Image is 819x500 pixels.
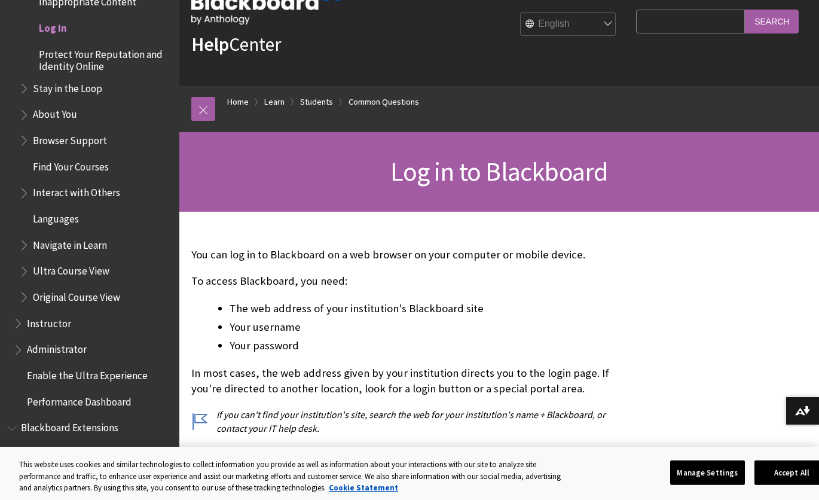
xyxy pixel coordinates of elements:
[33,183,120,199] span: Interact with Others
[300,94,333,109] a: Students
[27,313,71,330] span: Instructor
[390,155,607,188] span: Log in to Blackboard
[27,392,132,408] span: Performance Dashboard
[33,105,77,121] span: About You
[33,157,109,173] span: Find Your Courses
[21,418,118,434] span: Blackboard Extensions
[227,94,249,109] a: Home
[191,408,630,435] p: If you can't find your institution's site, search the web for your institution's name + Blackboar...
[33,261,109,278] span: Ultra Course View
[670,460,745,485] button: Manage Settings
[349,94,419,109] a: Common Questions
[27,444,89,460] span: Release Notes
[39,44,171,72] span: Protect Your Reputation and Identity Online
[33,130,107,147] span: Browser Support
[230,319,630,336] li: Your username
[230,337,630,354] li: Your password
[521,13,616,36] select: Site Language Selector
[191,446,630,477] p: For more information about logging into the Blackboard app, see .
[27,340,87,356] span: Administrator
[27,365,148,382] span: Enable the Ultra Experience
[745,10,799,33] input: Search
[33,78,102,94] span: Stay in the Loop
[230,300,630,317] li: The web address of your institution's Blackboard site
[191,365,630,397] p: In most cases, the web address given by your institution directs you to the login page. If you're...
[191,32,281,56] a: HelpCenter
[191,32,229,56] strong: Help
[329,483,398,493] a: More information about your privacy, opens in a new tab
[33,235,107,251] span: Navigate in Learn
[33,209,79,225] span: Languages
[264,94,285,109] a: Learn
[19,459,573,494] div: This website uses cookies and similar technologies to collect information you provide as well as ...
[33,287,120,303] span: Original Course View
[39,18,67,34] span: Log in
[191,247,630,263] p: You can log in to Blackboard on a web browser on your computer or mobile device.
[191,273,630,289] p: To access Blackboard, you need:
